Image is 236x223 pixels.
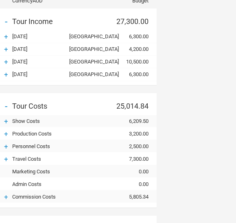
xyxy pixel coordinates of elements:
div: 0.00 [108,168,157,175]
div: [GEOGRAPHIC_DATA] [67,59,108,65]
div: Personnel Costs [12,143,67,149]
div: 0.00 [108,181,157,187]
div: Commission Costs [12,194,67,200]
div: Admin Costs [12,181,67,187]
div: 6,300.00 [108,33,157,39]
div: 3,200.00 [108,131,157,137]
div: [DATE] [12,71,67,77]
div: 10,500.00 [108,59,157,65]
div: [DATE] [12,46,67,52]
div: Show Costs [12,118,67,124]
div: 7,300.00 [108,156,157,162]
div: [GEOGRAPHIC_DATA] [67,33,108,39]
div: [GEOGRAPHIC_DATA] [67,71,108,77]
div: 6,300.00 [108,71,157,77]
div: [DATE] [12,59,67,65]
div: Marketing Costs [12,168,67,175]
div: Production Costs [12,131,67,137]
div: Tour Costs [12,102,67,110]
div: 5,805.34 [108,194,157,200]
div: [GEOGRAPHIC_DATA] [67,46,108,52]
div: 25,014.84 [108,102,157,110]
div: [DATE] [12,33,67,39]
div: 4,200.00 [108,46,157,52]
div: 6,209.50 [108,118,157,124]
div: 2,500.00 [108,143,157,149]
div: Tour Income [12,17,67,26]
div: 27,300.00 [108,17,157,26]
div: Travel Costs [12,156,67,162]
